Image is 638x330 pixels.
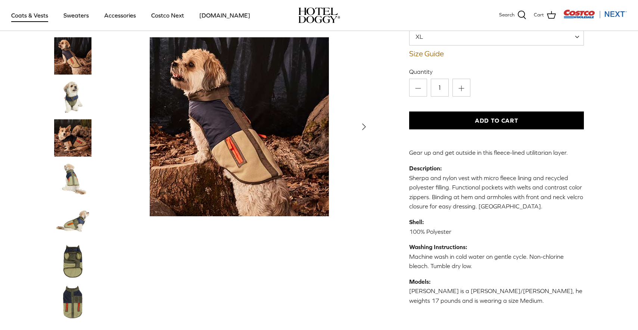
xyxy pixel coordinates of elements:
[54,119,91,157] a: Thumbnail Link
[409,243,467,250] strong: Washing Instructions:
[4,3,55,28] a: Coats & Vests
[298,7,340,23] img: hoteldoggycom
[57,3,96,28] a: Sweaters
[409,28,584,45] span: XL
[409,217,584,236] p: 100% Polyester
[409,278,430,285] strong: Models:
[54,201,91,239] a: Thumbnail Link
[409,277,584,306] p: [PERSON_NAME] is a [PERSON_NAME]/[PERSON_NAME], he weights 17 pounds and is wearing a size Medium.
[431,79,449,97] input: Quantity
[54,37,91,75] a: Thumbnail Link
[54,37,91,75] img: tan dog wearing a blue & brown vest
[150,37,329,216] img: tan dog wearing a blue & brown vest
[410,32,438,41] span: XL
[54,242,91,280] a: Thumbnail Link
[106,37,372,216] a: Show Gallery
[563,14,627,20] a: Visit Costco Next
[54,283,91,321] a: Thumbnail Link
[409,242,584,271] p: Machine wash in cold water on gentle cycle. Non-chlorine bleach. Tumble dry low.
[97,3,143,28] a: Accessories
[534,11,544,19] span: Cart
[193,3,257,28] a: [DOMAIN_NAME]
[144,3,191,28] a: Costco Next
[409,148,584,158] p: Gear up and get outside in this fleece-lined utilitarian layer.
[54,160,91,198] a: Thumbnail Link
[54,78,91,116] a: Thumbnail Link
[409,164,584,211] p: Sherpa and nylon vest with micro fleece lining and recycled polyester filling. Functional pockets...
[356,119,372,135] button: Next
[499,10,526,20] a: Search
[409,111,584,129] button: Add to Cart
[409,165,442,172] strong: Description:
[298,7,340,23] a: hoteldoggy.com hoteldoggycom
[534,10,556,20] a: Cart
[409,49,584,58] a: Size Guide
[563,9,627,19] img: Costco Next
[409,67,584,76] label: Quantity
[409,219,424,225] strong: Shell:
[499,11,514,19] span: Search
